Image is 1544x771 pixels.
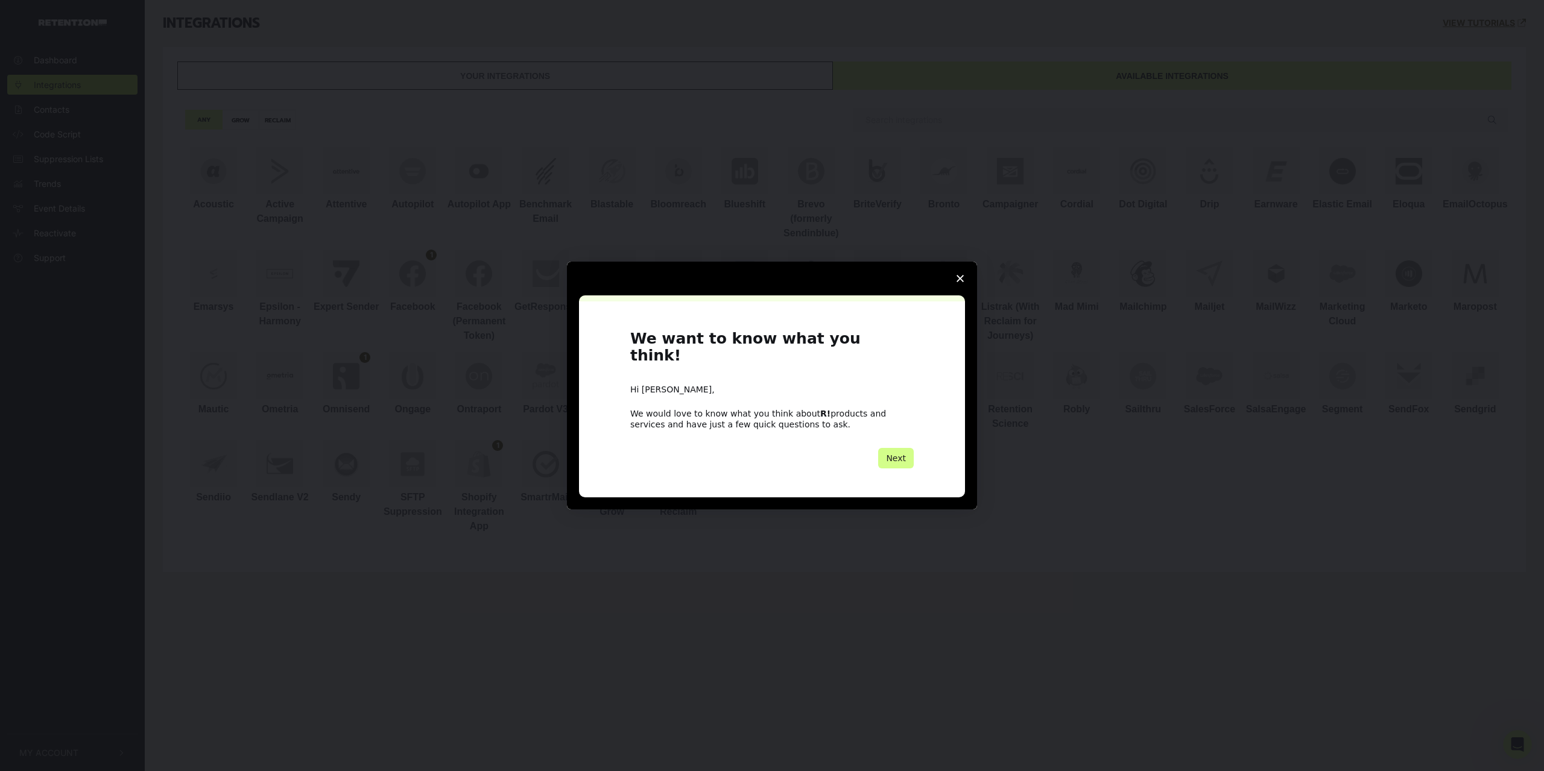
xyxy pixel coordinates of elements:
div: Hi [PERSON_NAME], [630,384,914,396]
button: Next [878,448,914,468]
div: We would love to know what you think about products and services and have just a few quick questi... [630,408,914,430]
b: R! [820,409,831,418]
h1: We want to know what you think! [630,330,914,372]
span: Close survey [943,262,977,295]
